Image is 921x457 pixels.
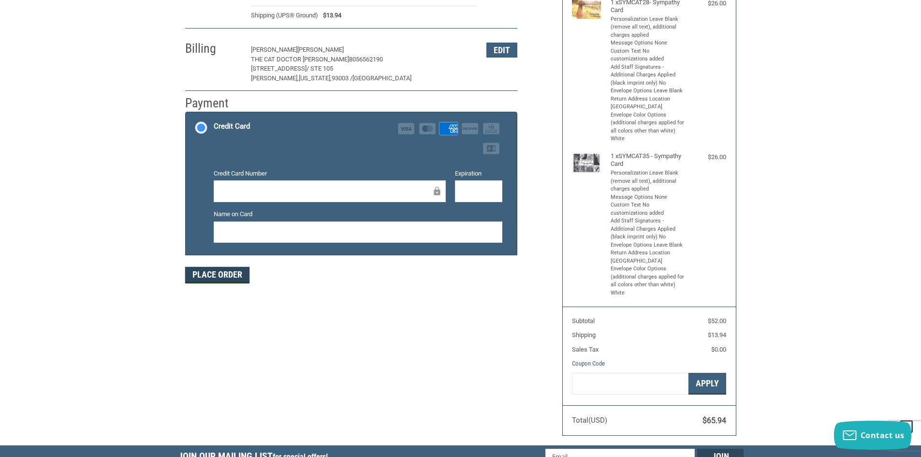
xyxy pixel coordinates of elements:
[332,74,352,82] span: 93003 /
[687,152,726,162] div: $26.00
[318,11,341,20] span: $13.94
[297,46,344,53] span: [PERSON_NAME]
[611,152,686,168] h4: 1 x SYMCAT35 - Sympathy Card
[611,87,686,95] li: Envelope Options Leave Blank
[611,193,686,202] li: Message Options None
[299,74,332,82] span: [US_STATE],
[861,430,905,441] span: Contact us
[572,360,605,367] a: Coupon Code
[220,186,432,197] iframe: To enrich screen reader interactions, please activate Accessibility in Grammarly extension settings
[572,416,607,425] span: Total (USD)
[572,331,596,339] span: Shipping
[214,169,446,178] label: Credit Card Number
[611,15,686,40] li: Personalization Leave Blank (remove all text), additional charges applied
[572,373,688,395] input: Gift Certificate or Coupon Code
[307,65,333,72] span: / STE 105
[462,186,496,197] iframe: To enrich screen reader interactions, please activate Accessibility in Grammarly extension settings
[455,169,502,178] label: Expiration
[572,346,599,353] span: Sales Tax
[611,249,686,265] li: Return Address Location [GEOGRAPHIC_DATA]
[349,56,383,63] span: 8056562190
[611,39,686,47] li: Message Options None
[185,267,249,283] button: Place Order
[611,47,686,63] li: Custom Text No customizations added
[688,373,726,395] button: Apply
[702,416,726,425] span: $65.94
[251,74,299,82] span: [PERSON_NAME],
[251,46,297,53] span: [PERSON_NAME]
[352,74,411,82] span: [GEOGRAPHIC_DATA]
[611,265,686,297] li: Envelope Color Options (additional charges applied for all colors other than white) White
[251,56,349,63] span: THE CAT DOCTOR [PERSON_NAME]
[251,11,318,20] span: Shipping (UPS® Ground)
[834,421,911,450] button: Contact us
[486,43,517,58] button: Edit
[220,226,496,237] iframe: To enrich screen reader interactions, please activate Accessibility in Grammarly extension settings
[572,317,595,324] span: Subtotal
[711,346,726,353] span: $0.00
[611,217,686,241] li: Add Staff Signatures - Additional Charges Applied (black imprint only) No
[214,118,250,134] div: Credit Card
[611,241,686,250] li: Envelope Options Leave Blank
[708,331,726,339] span: $13.94
[611,111,686,143] li: Envelope Color Options (additional charges applied for all colors other than white) White
[611,63,686,88] li: Add Staff Signatures - Additional Charges Applied (black imprint only) No
[185,95,242,111] h2: Payment
[708,317,726,324] span: $52.00
[611,169,686,193] li: Personalization Leave Blank (remove all text), additional charges applied
[251,65,307,72] span: [STREET_ADDRESS]
[611,201,686,217] li: Custom Text No customizations added
[185,41,242,57] h2: Billing
[214,209,502,219] label: Name on Card
[611,95,686,111] li: Return Address Location [GEOGRAPHIC_DATA]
